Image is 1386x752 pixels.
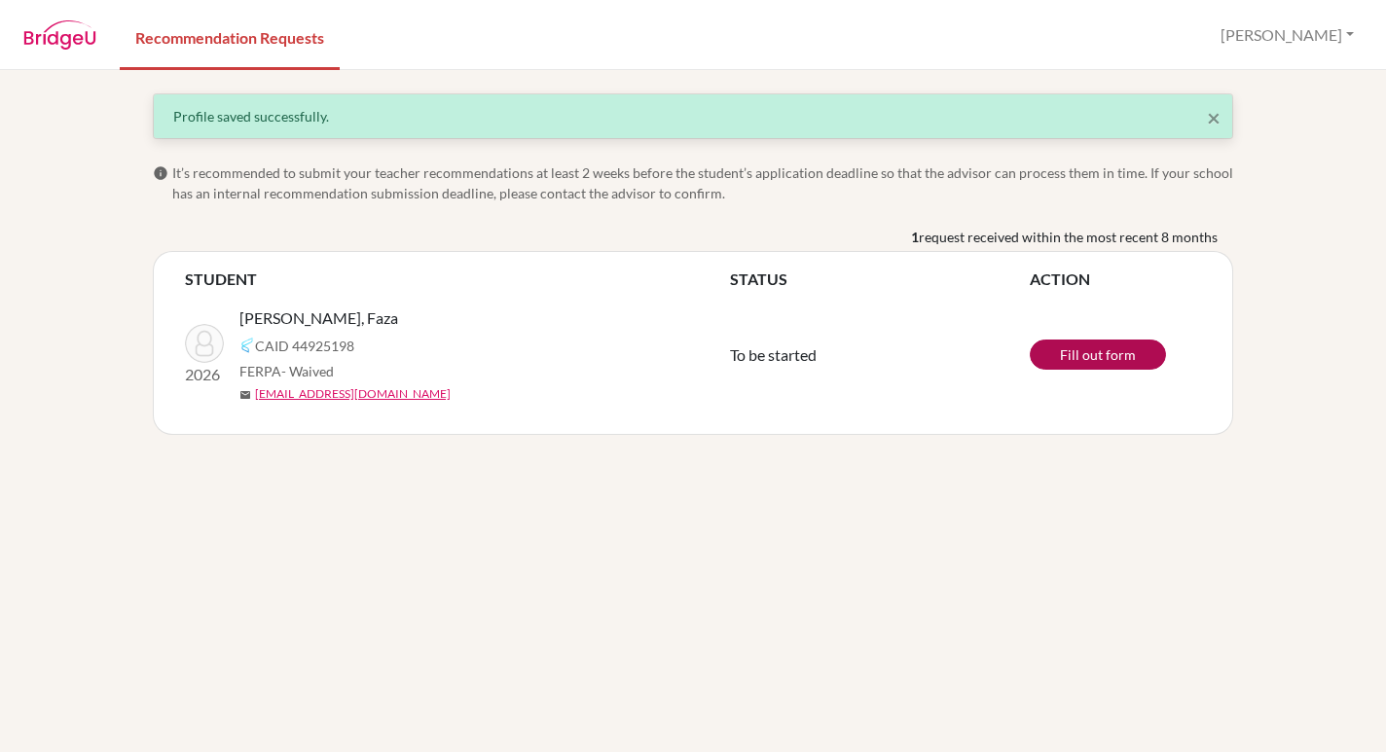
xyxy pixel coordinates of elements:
span: info [153,165,168,181]
th: STUDENT [185,268,730,291]
img: Alghiffary, Faza [185,324,224,363]
span: × [1207,103,1221,131]
a: [EMAIL_ADDRESS][DOMAIN_NAME] [255,385,451,403]
span: mail [239,389,251,401]
b: 1 [911,227,919,247]
p: 2026 [185,363,224,386]
span: To be started [730,345,817,364]
img: Common App logo [239,338,255,353]
span: [PERSON_NAME], Faza [239,306,398,330]
div: Profile saved successfully. [173,106,1213,126]
a: Fill out form [1030,340,1166,370]
th: ACTION [1030,268,1201,291]
span: request received within the most recent 8 months [919,227,1218,247]
span: FERPA [239,361,334,381]
span: CAID 44925198 [255,336,354,356]
th: STATUS [730,268,1030,291]
a: Recommendation Requests [120,3,340,70]
span: It’s recommended to submit your teacher recommendations at least 2 weeks before the student’s app... [172,162,1233,203]
img: BridgeU logo [23,20,96,50]
button: Close [1207,106,1221,129]
span: - Waived [281,363,334,379]
button: [PERSON_NAME] [1212,17,1363,54]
